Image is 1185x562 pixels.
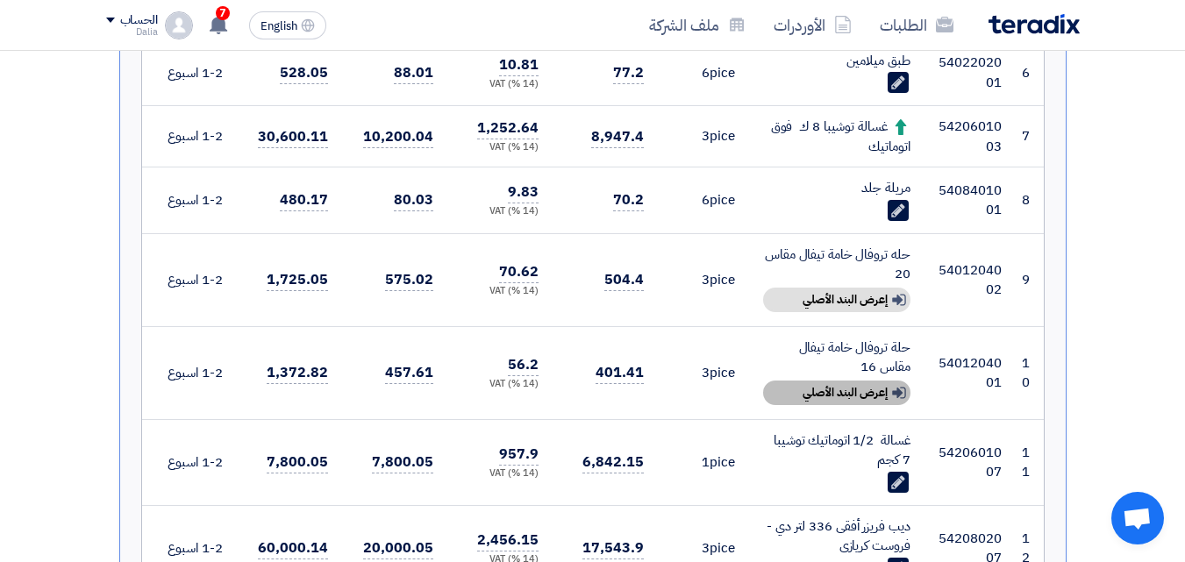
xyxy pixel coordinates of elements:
span: 528.05 [280,62,327,84]
div: (14 %) VAT [461,140,539,155]
div: طبق ميلامين [763,51,910,71]
div: (14 %) VAT [461,377,539,392]
span: 88.01 [394,62,433,84]
span: 30,600.11 [258,126,327,148]
div: Open chat [1111,492,1164,544]
td: pice [658,106,749,167]
span: 480.17 [280,189,327,211]
td: 5401204001 [924,326,1016,419]
div: Dalia [106,27,158,37]
span: 20,000.05 [363,537,432,559]
span: 70.2 [613,189,644,211]
div: ديب فريزر أفقى 336 لتر دي - فروست كريازى [763,516,910,556]
td: 9 [1016,233,1044,326]
span: 1,252.64 [477,117,538,139]
td: pice [658,419,749,505]
td: 1-2 اسبوع [146,233,237,326]
span: 10.81 [499,54,539,76]
span: 2,456.15 [477,530,538,551]
span: 77.2 [613,62,644,84]
span: 1,725.05 [267,269,327,291]
span: 3 [702,270,710,289]
div: حلة تروفال خامة تيفال مقاس 16 [763,338,910,377]
span: 1 [702,452,710,472]
div: (14 %) VAT [461,204,539,219]
span: 7,800.05 [372,452,432,473]
span: 17,543.9 [582,537,643,559]
td: 5420601003 [924,106,1016,167]
span: 3 [702,538,710,558]
div: حله تروفال خامة تيفال مقاس 20 [763,245,910,284]
td: pice [658,233,749,326]
span: 6 [702,63,710,82]
div: (14 %) VAT [461,284,539,299]
span: 70.62 [499,261,539,283]
span: 6 [702,190,710,210]
span: 7,800.05 [267,452,327,473]
td: 10 [1016,326,1044,419]
a: الطلبات [866,4,967,46]
td: 5402202001 [924,39,1016,106]
div: (14 %) VAT [461,466,539,481]
td: 7 [1016,106,1044,167]
td: 6 [1016,39,1044,106]
td: 1-2 اسبوع [146,167,237,234]
td: pice [658,167,749,234]
span: 56.2 [508,354,539,376]
div: إعرض البند الأصلي [763,288,910,312]
td: pice [658,326,749,419]
div: إعرض البند الأصلي [763,381,910,405]
td: 5420601007 [924,419,1016,505]
div: الحساب [120,13,158,28]
span: 9.83 [508,181,539,203]
img: profile_test.png [165,11,193,39]
span: 3 [702,363,710,382]
a: الأوردرات [760,4,866,46]
span: 401.41 [596,362,643,384]
span: 60,000.14 [258,537,327,559]
td: pice [658,39,749,106]
button: English [249,11,326,39]
span: 504.4 [604,269,644,291]
span: 3 [702,126,710,146]
span: 457.61 [385,362,432,384]
img: Teradix logo [989,14,1080,34]
span: 6,842.15 [582,452,643,473]
span: English [261,20,297,32]
td: 1-2 اسبوع [146,39,237,106]
div: غسالة 1/2 اتوماتيك توشيبا 7 كجم [763,430,910,470]
span: 8,947.4 [591,126,643,148]
td: 11 [1016,419,1044,505]
span: 10,200.04 [363,126,432,148]
span: 957.9 [499,444,539,466]
td: 1-2 اسبوع [146,326,237,419]
span: 80.03 [394,189,433,211]
div: مريلة جلد [763,178,910,198]
td: 5401204002 [924,233,1016,326]
td: 1-2 اسبوع [146,106,237,167]
td: 5408401001 [924,167,1016,234]
span: 7 [216,6,230,20]
div: (14 %) VAT [461,77,539,92]
span: 575.02 [385,269,432,291]
td: 1-2 اسبوع [146,419,237,505]
div: غسالة توشيبا 8 ك فوق اتوماتيك [763,117,910,156]
span: 1,372.82 [267,362,327,384]
a: ملف الشركة [635,4,760,46]
td: 8 [1016,167,1044,234]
